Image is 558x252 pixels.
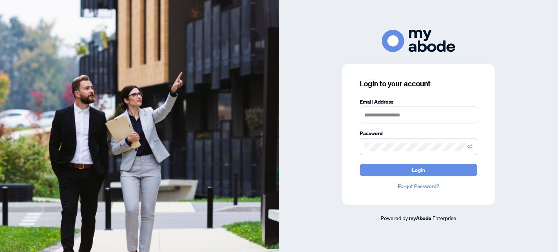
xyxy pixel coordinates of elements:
h3: Login to your account [360,79,477,89]
span: eye-invisible [467,144,472,149]
button: Login [360,164,477,176]
label: Password [360,129,477,137]
span: Powered by [381,215,408,221]
img: ma-logo [382,30,455,52]
label: Email Address [360,98,477,106]
span: Enterprise [432,215,456,221]
a: Forgot Password? [360,182,477,190]
span: Login [412,164,425,176]
a: myAbode [409,214,431,222]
